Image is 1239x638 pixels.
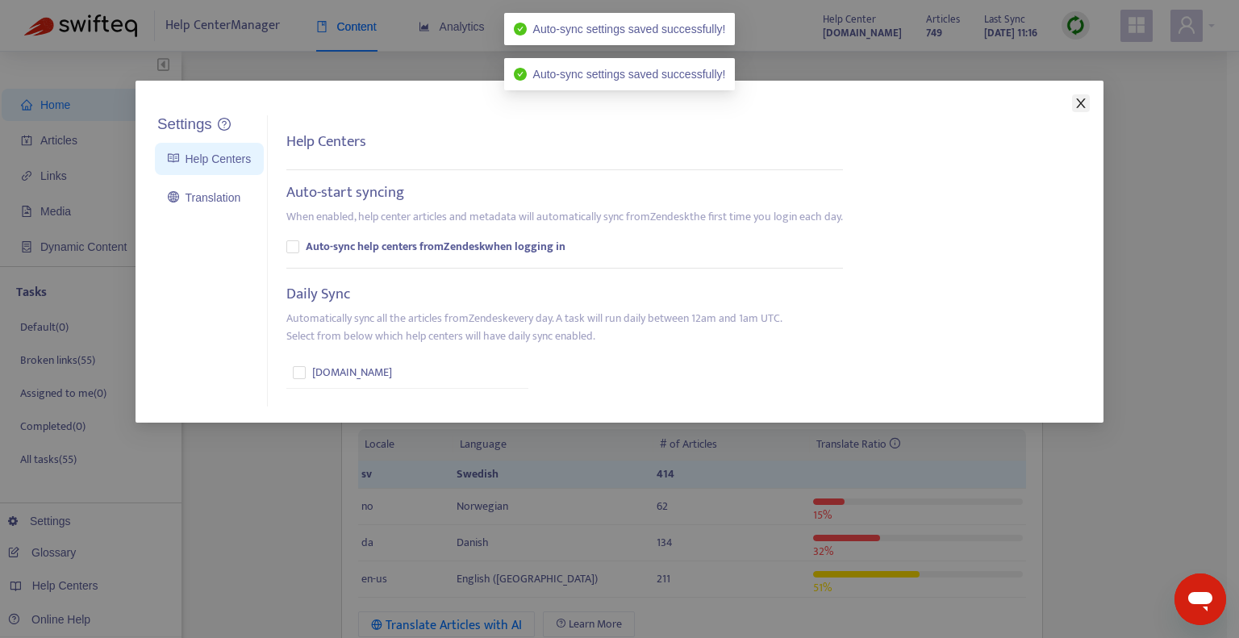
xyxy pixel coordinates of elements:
[286,208,843,226] p: When enabled, help center articles and metadata will automatically sync from Zendesk the first ti...
[1174,573,1226,625] iframe: Knap til at åbne messaging-vindue
[168,152,251,165] a: Help Centers
[168,191,240,204] a: Translation
[533,68,726,81] span: Auto-sync settings saved successfully!
[286,310,782,345] p: Automatically sync all the articles from Zendesk every day. A task will run daily between 12am an...
[1074,97,1087,110] span: close
[157,115,212,134] h5: Settings
[306,238,565,256] b: Auto-sync help centers from Zendesk when logging in
[286,133,366,152] h5: Help Centers
[514,23,527,35] span: check-circle
[312,364,392,382] span: [DOMAIN_NAME]
[533,23,726,35] span: Auto-sync settings saved successfully!
[1072,94,1090,112] button: Close
[286,184,404,202] h5: Auto-start syncing
[286,286,350,304] h5: Daily Sync
[218,118,231,131] a: question-circle
[514,68,527,81] span: check-circle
